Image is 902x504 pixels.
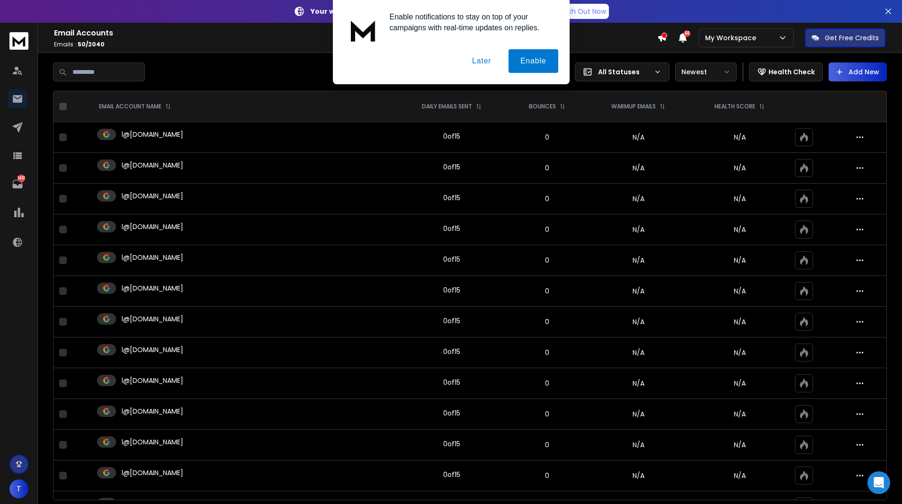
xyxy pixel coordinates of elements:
[122,222,183,231] p: l@[DOMAIN_NAME]
[514,348,580,357] p: 0
[714,103,755,110] p: HEALTH SCORE
[696,286,783,296] p: N/A
[696,348,783,357] p: N/A
[443,224,460,233] div: 0 of 15
[122,314,183,324] p: l@[DOMAIN_NAME]
[122,191,183,201] p: l@[DOMAIN_NAME]
[514,133,580,142] p: 0
[443,255,460,264] div: 0 of 15
[696,225,783,234] p: N/A
[443,470,460,479] div: 0 of 15
[122,468,183,477] p: l@[DOMAIN_NAME]
[586,337,690,368] td: N/A
[443,132,460,141] div: 0 of 15
[9,479,28,498] button: T
[122,160,183,170] p: l@[DOMAIN_NAME]
[586,307,690,337] td: N/A
[586,368,690,399] td: N/A
[514,194,580,203] p: 0
[514,256,580,265] p: 0
[586,214,690,245] td: N/A
[514,471,580,480] p: 0
[529,103,556,110] p: BOUNCES
[586,153,690,184] td: N/A
[344,11,382,49] img: notification icon
[122,253,183,262] p: l@[DOMAIN_NAME]
[460,49,503,73] button: Later
[422,103,472,110] p: DAILY EMAILS SENT
[696,163,783,173] p: N/A
[443,347,460,356] div: 0 of 15
[696,379,783,388] p: N/A
[611,103,656,110] p: WARMUP EMAILS
[99,103,171,110] div: EMAIL ACCOUNT NAME
[443,408,460,418] div: 0 of 15
[586,430,690,460] td: N/A
[122,407,183,416] p: l@[DOMAIN_NAME]
[382,11,558,33] div: Enable notifications to stay on top of your campaigns with real-time updates on replies.
[586,122,690,153] td: N/A
[696,471,783,480] p: N/A
[443,316,460,326] div: 0 of 15
[586,460,690,491] td: N/A
[122,283,183,293] p: l@[DOMAIN_NAME]
[514,286,580,296] p: 0
[696,133,783,142] p: N/A
[586,184,690,214] td: N/A
[586,245,690,276] td: N/A
[443,439,460,449] div: 0 of 15
[514,317,580,327] p: 0
[514,409,580,419] p: 0
[122,376,183,385] p: l@[DOMAIN_NAME]
[696,194,783,203] p: N/A
[509,49,558,73] button: Enable
[514,225,580,234] p: 0
[514,440,580,450] p: 0
[586,399,690,430] td: N/A
[18,175,25,182] p: 1461
[443,285,460,295] div: 0 of 15
[696,317,783,327] p: N/A
[122,437,183,447] p: l@[DOMAIN_NAME]
[443,378,460,387] div: 0 of 15
[586,276,690,307] td: N/A
[514,163,580,173] p: 0
[696,409,783,419] p: N/A
[867,471,890,494] div: Open Intercom Messenger
[696,440,783,450] p: N/A
[443,193,460,203] div: 0 of 15
[514,379,580,388] p: 0
[122,130,183,139] p: l@[DOMAIN_NAME]
[696,256,783,265] p: N/A
[8,175,27,194] a: 1461
[443,162,460,172] div: 0 of 15
[122,345,183,354] p: l@[DOMAIN_NAME]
